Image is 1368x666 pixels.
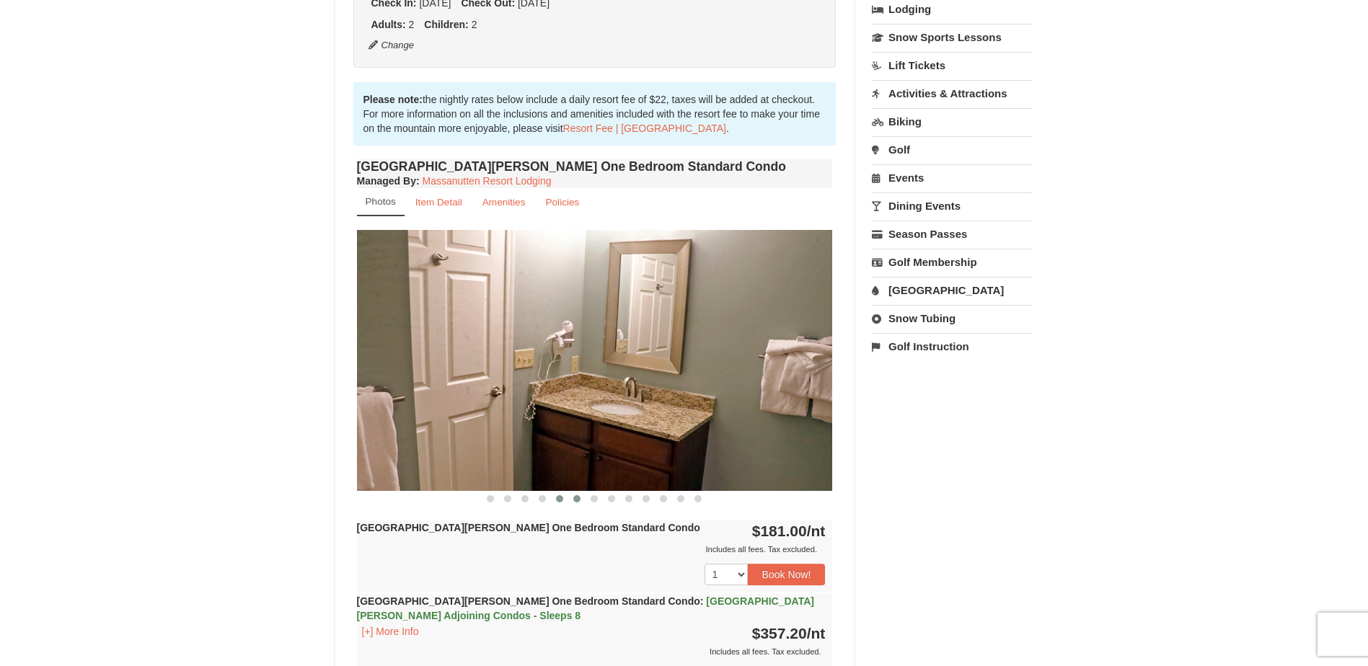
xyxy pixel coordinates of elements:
[357,175,420,187] strong: :
[357,595,814,621] strong: [GEOGRAPHIC_DATA][PERSON_NAME] One Bedroom Standard Condo
[748,564,826,585] button: Book Now!
[472,19,477,30] span: 2
[807,523,826,539] span: /nt
[357,159,833,174] h4: [GEOGRAPHIC_DATA][PERSON_NAME] One Bedroom Standard Condo
[357,542,826,556] div: Includes all fees. Tax excluded.
[872,164,1033,191] a: Events
[872,192,1033,219] a: Dining Events
[872,305,1033,332] a: Snow Tubing
[409,19,415,30] span: 2
[545,197,579,208] small: Policies
[872,221,1033,247] a: Season Passes
[482,197,526,208] small: Amenities
[700,595,704,607] span: :
[357,623,424,639] button: [+] More Info
[752,625,807,641] span: $357.20
[563,123,726,134] a: Resort Fee | [GEOGRAPHIC_DATA]
[872,52,1033,79] a: Lift Tickets
[752,523,826,539] strong: $181.00
[363,94,423,105] strong: Please note:
[423,175,552,187] a: Massanutten Resort Lodging
[473,188,535,216] a: Amenities
[368,37,415,53] button: Change
[872,80,1033,107] a: Activities & Attractions
[872,136,1033,163] a: Golf
[872,333,1033,360] a: Golf Instruction
[371,19,406,30] strong: Adults:
[357,188,405,216] a: Photos
[872,277,1033,303] a: [GEOGRAPHIC_DATA]
[872,249,1033,275] a: Golf Membership
[353,82,837,146] div: the nightly rates below include a daily resort fee of $22, taxes will be added at checkout. For m...
[357,644,826,659] div: Includes all fees. Tax excluded.
[872,108,1033,135] a: Biking
[357,230,833,490] img: 18876286-192-1d41a47c.jpg
[406,188,472,216] a: Item Detail
[872,24,1033,50] a: Snow Sports Lessons
[357,175,416,187] span: Managed By
[357,522,700,533] strong: [GEOGRAPHIC_DATA][PERSON_NAME] One Bedroom Standard Condo
[536,188,588,216] a: Policies
[424,19,468,30] strong: Children:
[366,196,396,207] small: Photos
[807,625,826,641] span: /nt
[415,197,462,208] small: Item Detail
